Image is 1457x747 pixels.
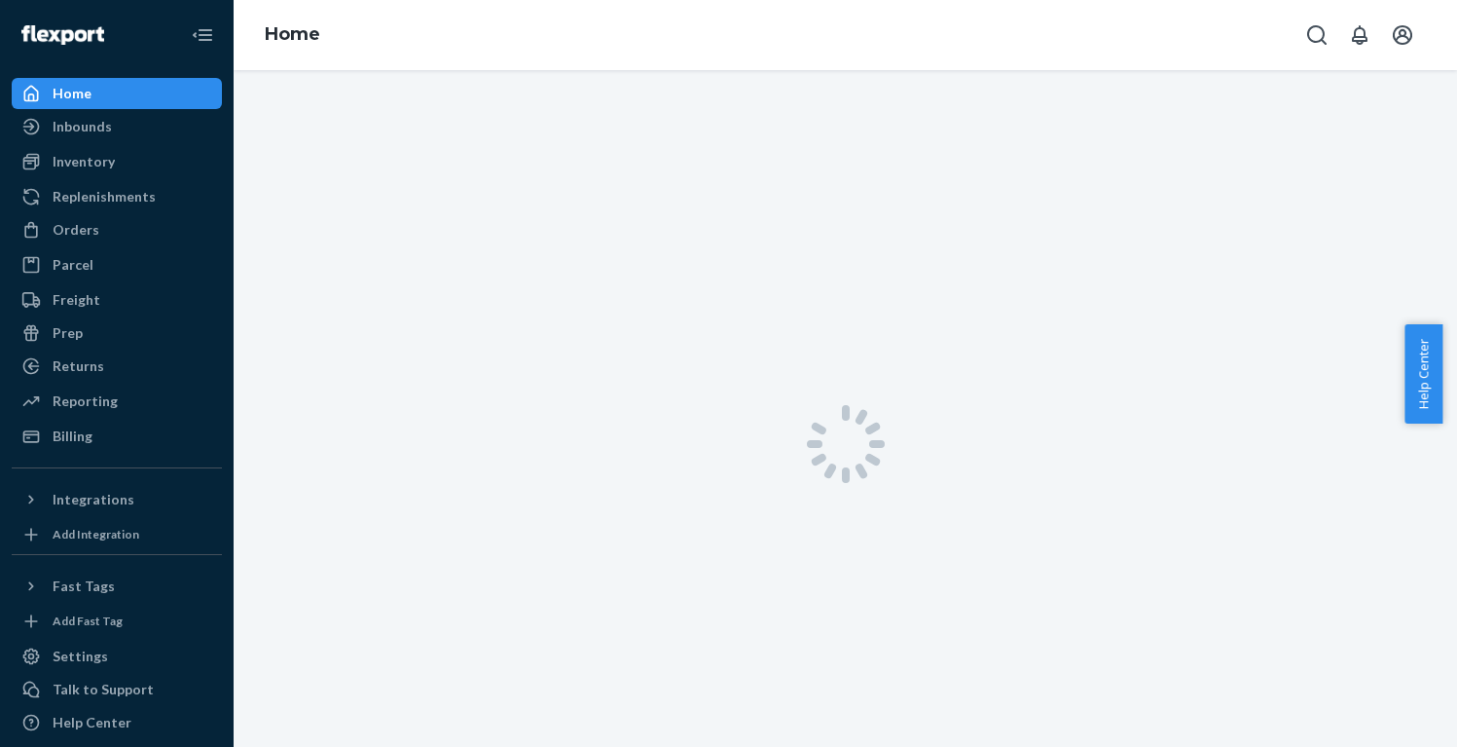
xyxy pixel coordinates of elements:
[12,146,222,177] a: Inventory
[12,249,222,280] a: Parcel
[1340,16,1379,55] button: Open notifications
[12,571,222,602] button: Fast Tags
[12,317,222,349] a: Prep
[53,290,100,310] div: Freight
[1404,324,1442,424] button: Help Center
[21,25,104,45] img: Flexport logo
[53,713,131,732] div: Help Center
[53,255,93,275] div: Parcel
[183,16,222,55] button: Close Navigation
[53,427,92,446] div: Billing
[53,323,83,343] div: Prep
[12,523,222,546] a: Add Integration
[12,707,222,738] a: Help Center
[53,187,156,206] div: Replenishments
[53,152,115,171] div: Inventory
[249,7,336,63] ol: breadcrumbs
[12,351,222,382] a: Returns
[53,490,134,509] div: Integrations
[12,214,222,245] a: Orders
[12,421,222,452] a: Billing
[12,181,222,212] a: Replenishments
[53,84,91,103] div: Home
[265,23,320,45] a: Home
[53,356,104,376] div: Returns
[12,674,222,705] button: Talk to Support
[53,392,118,411] div: Reporting
[12,284,222,316] a: Freight
[12,484,222,515] button: Integrations
[12,386,222,417] a: Reporting
[1383,16,1422,55] button: Open account menu
[53,647,108,666] div: Settings
[12,610,222,633] a: Add Fast Tag
[12,111,222,142] a: Inbounds
[53,613,123,629] div: Add Fast Tag
[53,680,154,699] div: Talk to Support
[12,641,222,672] a: Settings
[53,117,112,136] div: Inbounds
[53,220,99,240] div: Orders
[53,526,139,542] div: Add Integration
[1297,16,1336,55] button: Open Search Box
[53,577,115,596] div: Fast Tags
[12,78,222,109] a: Home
